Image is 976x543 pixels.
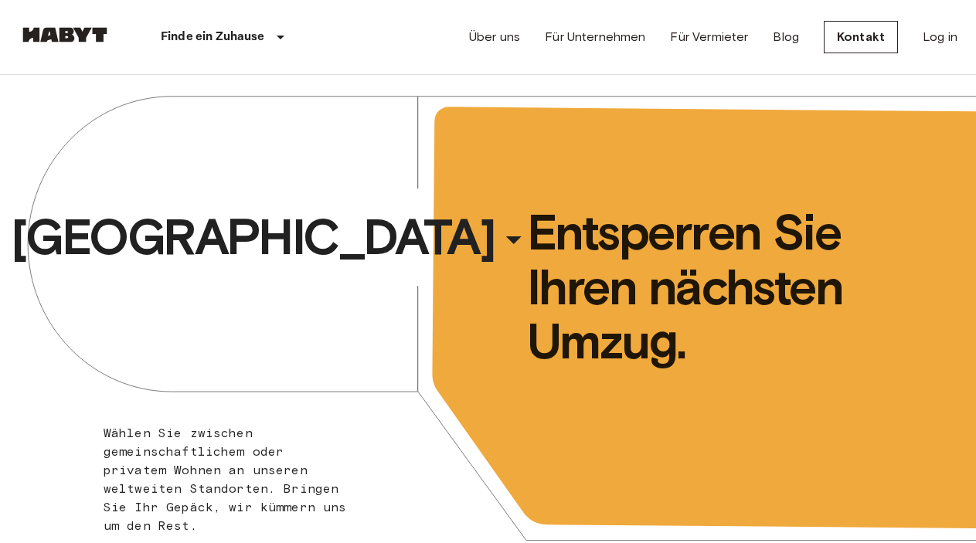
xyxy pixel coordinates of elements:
[773,28,799,46] a: Blog
[545,28,645,46] a: Für Unternehmen
[5,202,538,273] button: [GEOGRAPHIC_DATA]
[670,28,748,46] a: Für Vermieter
[11,206,495,268] span: [GEOGRAPHIC_DATA]
[824,21,898,53] a: Kontakt
[469,28,520,46] a: Über uns
[923,28,957,46] a: Log in
[104,426,347,533] span: Wählen Sie zwischen gemeinschaftlichem oder privatem Wohnen an unseren weltweiten Standorten. Bri...
[161,28,265,46] p: Finde ein Zuhause
[527,206,917,369] span: Entsperren Sie Ihren nächsten Umzug.
[19,27,111,42] img: Habyt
